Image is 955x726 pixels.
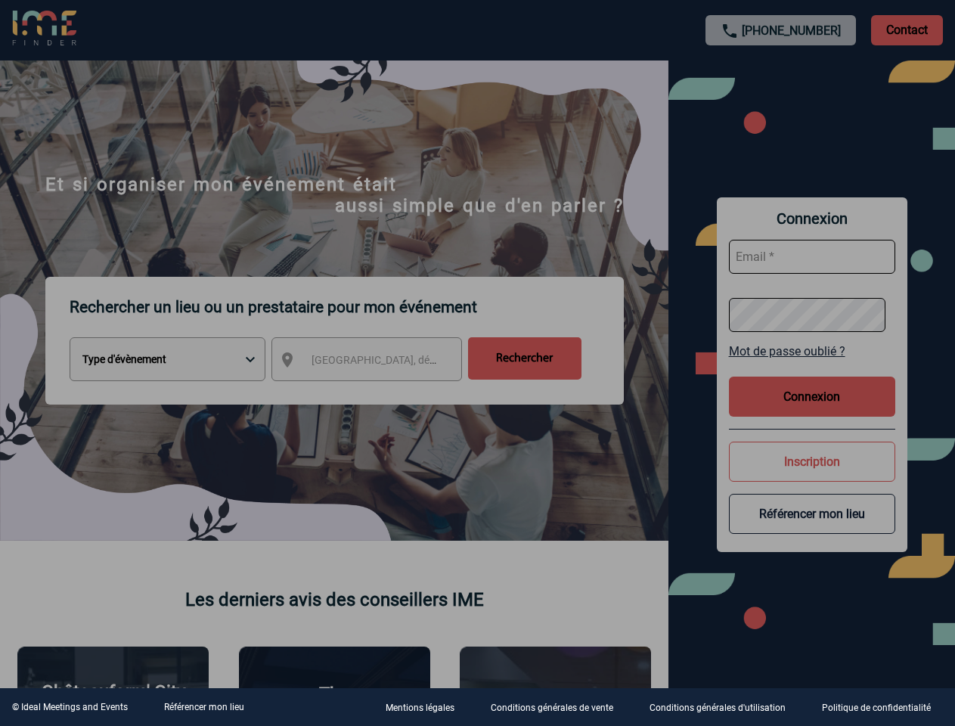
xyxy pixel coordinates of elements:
[164,702,244,712] a: Référencer mon lieu
[810,700,955,715] a: Politique de confidentialité
[374,700,479,715] a: Mentions légales
[822,703,931,714] p: Politique de confidentialité
[491,703,613,714] p: Conditions générales de vente
[650,703,786,714] p: Conditions générales d'utilisation
[479,700,637,715] a: Conditions générales de vente
[12,702,128,712] div: © Ideal Meetings and Events
[637,700,810,715] a: Conditions générales d'utilisation
[386,703,454,714] p: Mentions légales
